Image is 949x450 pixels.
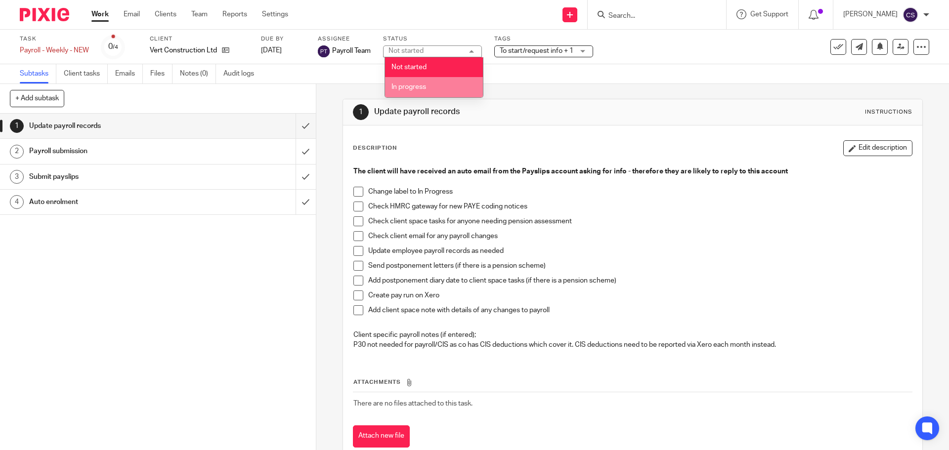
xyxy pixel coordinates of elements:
[222,9,247,19] a: Reports
[29,119,200,133] h1: Update payroll records
[368,202,911,211] p: Check HMRC gateway for new PAYE coding notices
[29,144,200,159] h1: Payroll submission
[10,195,24,209] div: 4
[368,231,911,241] p: Check client email for any payroll changes
[750,11,788,18] span: Get Support
[124,9,140,19] a: Email
[10,170,24,184] div: 3
[113,44,118,50] small: /4
[332,46,371,56] span: Payroll Team
[353,144,397,152] p: Description
[223,64,261,83] a: Audit logs
[843,140,912,156] button: Edit description
[353,168,788,175] strong: The client will have received an auto email from the Payslips account asking for info - therefore...
[374,107,654,117] h1: Update payroll records
[262,9,288,19] a: Settings
[368,216,911,226] p: Check client space tasks for anyone needing pension assessment
[20,8,69,21] img: Pixie
[115,64,143,83] a: Emails
[10,90,64,107] button: + Add subtask
[318,35,371,43] label: Assignee
[383,35,482,43] label: Status
[368,187,911,197] p: Change label to In Progress
[10,145,24,159] div: 2
[353,104,369,120] div: 1
[150,45,217,55] p: Vert Construction Ltd
[843,9,898,19] p: [PERSON_NAME]
[10,119,24,133] div: 1
[150,64,173,83] a: Files
[150,35,249,43] label: Client
[64,64,108,83] a: Client tasks
[353,425,410,448] button: Attach new file
[391,83,426,90] span: In progress
[368,261,911,271] p: Send postponement letters (if there is a pension scheme)
[368,290,911,300] p: Create pay run on Xero
[607,12,696,21] input: Search
[91,9,109,19] a: Work
[261,35,305,43] label: Due by
[368,246,911,256] p: Update employee payroll records as needed
[20,35,89,43] label: Task
[353,400,473,407] span: There are no files attached to this task.
[865,108,912,116] div: Instructions
[180,64,216,83] a: Notes (0)
[318,45,330,57] img: svg%3E
[353,340,911,350] p: P30 not needed for payroll/CIS as co has CIS deductions which cover it. CIS deductions need to be...
[155,9,176,19] a: Clients
[391,64,427,71] span: Not started
[29,195,200,209] h1: Auto enrolment
[29,169,200,184] h1: Submit payslips
[353,379,401,385] span: Attachments
[388,47,424,54] div: Not started
[20,64,56,83] a: Subtasks
[353,330,911,340] p: Client specific payroll notes (if entered);
[903,7,918,23] img: svg%3E
[500,47,573,54] span: To start/request info + 1
[108,41,118,52] div: 0
[368,276,911,286] p: Add postponement diary date to client space tasks (if there is a pension scheme)
[191,9,208,19] a: Team
[20,45,89,55] div: Payroll - Weekly - NEW
[368,305,911,315] p: Add client space note with details of any changes to payroll
[494,35,593,43] label: Tags
[261,47,282,54] span: [DATE]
